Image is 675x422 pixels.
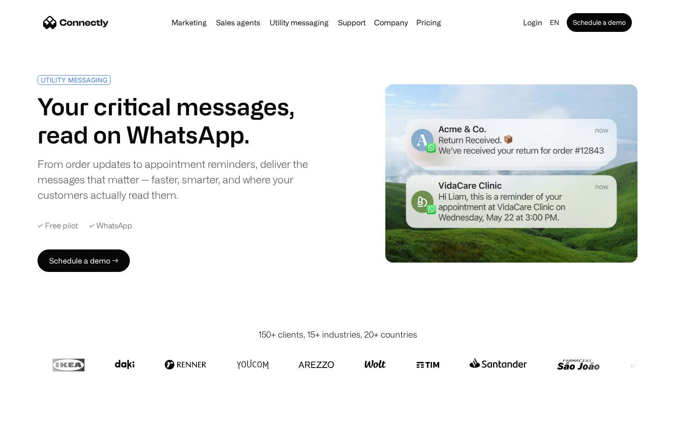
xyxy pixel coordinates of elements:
a: Sales agents [212,19,264,26]
div: UTILITY MESSAGING [41,76,107,83]
a: Schedule a demo [567,13,632,32]
div: ✓ Free pilot [37,221,78,230]
aside: Language selected: English [9,405,56,419]
a: Utility messaging [266,19,332,26]
a: Support [334,19,369,26]
div: From order updates to appointment reminders, deliver the messages that matter — faster, smarter, ... [37,156,334,203]
a: Schedule a demo → [37,249,130,272]
div: 150+ clients, 15+ industries, 20+ countries [258,328,417,341]
div: ✓ WhatsApp [89,221,132,230]
ul: Language list [19,406,56,419]
h1: Your critical messages, read on WhatsApp. [37,92,334,149]
a: Login [519,16,546,29]
div: en [550,16,559,29]
a: Marketing [168,19,210,26]
a: Pricing [412,19,445,26]
div: Company [374,16,408,29]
